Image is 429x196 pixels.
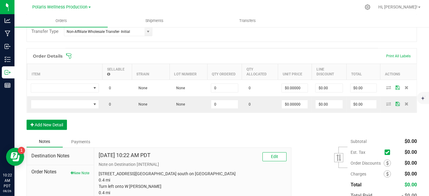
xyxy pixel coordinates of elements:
[246,86,251,90] span: 0
[393,86,402,89] span: Save Order Detail
[393,102,402,106] span: Save Order Detail
[351,84,377,92] input: 0
[211,100,238,109] input: 0
[271,154,278,159] span: Edit
[5,43,11,49] inline-svg: Inbound
[27,64,103,80] th: Item
[385,148,393,156] span: Calculate excise tax
[351,161,384,166] span: Order Discounts
[99,152,151,158] h4: [DATE] 10:22 AM PDT
[63,136,99,147] div: Payments
[405,160,417,166] span: $0.00
[262,152,287,161] button: Edit
[103,64,132,80] th: Sellable
[312,64,346,80] th: Line Discount
[351,150,382,155] span: Est. Tax
[170,64,207,80] th: Lot Number
[173,86,185,90] span: None
[5,30,11,36] inline-svg: Manufacturing
[14,14,108,27] a: Orders
[351,139,367,144] span: Subtotal
[33,54,62,58] h1: Order Details
[351,172,384,176] span: Charges
[31,84,99,93] span: NO DATA FOUND
[405,149,417,155] span: $0.00
[33,5,88,10] span: Polaris Wellness Production
[31,100,99,109] span: NO DATA FOUND
[18,147,25,154] iframe: Resource center unread badge
[347,64,380,80] th: Total
[402,86,411,89] span: Delete Order Detail
[71,170,89,176] button: New Note
[231,18,264,24] span: Transfers
[364,4,371,10] div: Manage settings
[47,18,75,24] span: Orders
[405,138,417,144] span: $0.00
[135,102,147,106] span: None
[405,171,417,177] span: $0.00
[211,84,238,92] input: 0
[132,64,170,80] th: Strain
[106,102,111,106] span: 0
[5,17,11,24] inline-svg: Analytics
[405,182,417,188] span: $0.00
[31,29,59,34] span: Transfer Type
[3,172,12,189] p: 10:22 AM PDT
[99,161,287,168] p: Note on Destination [INTERNAL]
[31,152,89,160] span: Destination Notes
[27,120,67,130] button: Add New Detail
[5,69,11,75] inline-svg: Outbound
[207,64,242,80] th: Qty Ordered
[246,102,251,106] span: 0
[5,82,11,88] inline-svg: Reports
[278,64,312,80] th: Unit Price
[27,136,63,147] div: Notes
[108,14,201,27] a: Shipments
[351,100,377,109] input: 0
[282,100,308,109] input: 0
[351,182,361,188] span: Total
[137,18,172,24] span: Shipments
[3,189,12,193] p: 08/26
[5,56,11,62] inline-svg: Inventory
[378,5,418,9] span: Hi, [PERSON_NAME]!
[173,102,185,106] span: None
[242,64,278,80] th: Qty Allocated
[135,86,147,90] span: None
[6,148,24,166] iframe: Resource center
[316,100,342,109] input: 0
[201,14,294,27] a: Transfers
[402,102,411,106] span: Delete Order Detail
[380,64,417,80] th: Actions
[106,86,111,90] span: 0
[31,168,89,175] span: Order Notes
[316,84,342,92] input: 0
[282,84,308,92] input: 0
